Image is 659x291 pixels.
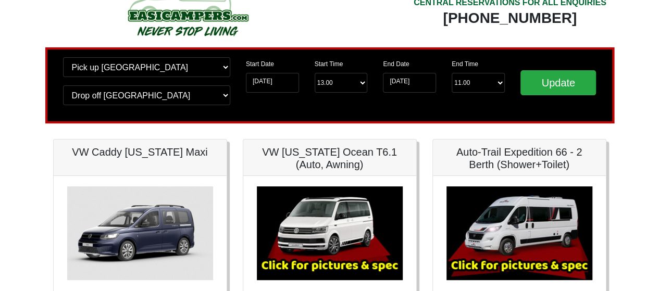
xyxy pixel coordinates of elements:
label: End Date [383,59,409,69]
label: Start Date [246,59,274,69]
input: Update [520,70,596,95]
img: VW California Ocean T6.1 (Auto, Awning) [257,186,403,280]
label: Start Time [315,59,343,69]
h5: VW Caddy [US_STATE] Maxi [64,146,216,158]
img: Auto-Trail Expedition 66 - 2 Berth (Shower+Toilet) [446,186,592,280]
label: End Time [452,59,478,69]
img: VW Caddy California Maxi [67,186,213,280]
input: Return Date [383,73,436,93]
h5: Auto-Trail Expedition 66 - 2 Berth (Shower+Toilet) [443,146,595,171]
div: [PHONE_NUMBER] [414,9,606,28]
input: Start Date [246,73,299,93]
h5: VW [US_STATE] Ocean T6.1 (Auto, Awning) [254,146,406,171]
